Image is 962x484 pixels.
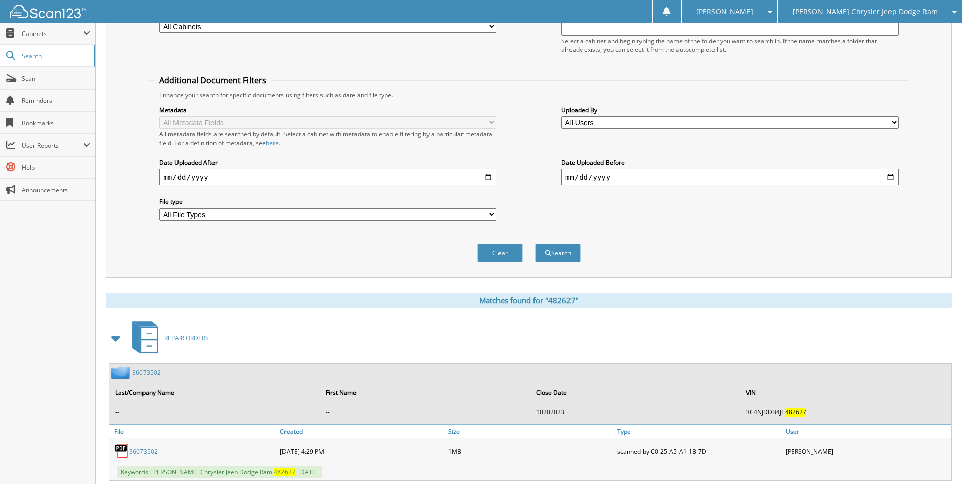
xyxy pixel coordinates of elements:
[111,366,132,379] img: folder2.png
[126,318,209,358] a: REPAIR ORDERS
[783,441,951,461] div: [PERSON_NAME]
[320,382,530,403] th: First Name
[477,244,523,262] button: Clear
[22,186,90,194] span: Announcements
[561,158,899,167] label: Date Uploaded Before
[615,425,783,438] a: Type
[159,106,496,114] label: Metadata
[154,91,903,99] div: Enhance your search for specific documents using filters such as date and file type.
[159,197,496,206] label: File type
[696,9,753,15] span: [PERSON_NAME]
[106,293,952,308] div: Matches found for "482627"
[741,382,950,403] th: VIN
[320,404,530,421] td: --
[114,443,129,459] img: PDF.png
[561,106,899,114] label: Uploaded By
[22,74,90,83] span: Scan
[793,9,938,15] span: [PERSON_NAME] Chrysler Jeep Dodge Ram
[911,435,962,484] iframe: Chat Widget
[164,334,209,342] span: REPAIR ORDERS
[531,404,740,421] td: 10202023
[154,75,271,86] legend: Additional Document Filters
[266,139,279,147] a: here
[110,404,319,421] td: --
[10,5,86,18] img: scan123-logo-white.svg
[783,425,951,438] a: User
[446,425,614,438] a: Size
[615,441,783,461] div: scanned by C0-25-A5-A1-1B-7D
[561,169,899,185] input: end
[22,163,90,172] span: Help
[277,441,446,461] div: [DATE] 4:29 PM
[22,119,90,127] span: Bookmarks
[132,368,161,377] a: 36073502
[22,29,83,38] span: Cabinets
[117,466,322,478] span: Keywords: [PERSON_NAME] Chrysler Jeep Dodge Ram, , [DATE]
[129,447,158,456] a: 36073502
[159,130,496,147] div: All metadata fields are searched by default. Select a cabinet with metadata to enable filtering b...
[785,408,806,417] span: 482627
[110,382,319,403] th: Last/Company Name
[109,425,277,438] a: File
[22,52,89,60] span: Search
[277,425,446,438] a: Created
[159,169,496,185] input: start
[535,244,581,262] button: Search
[446,441,614,461] div: 1MB
[22,96,90,105] span: Reminders
[274,468,295,476] span: 482627
[741,404,950,421] td: 3C4NJDDB4JT
[531,382,740,403] th: Close Date
[561,37,899,54] div: Select a cabinet and begin typing the name of the folder you want to search in. If the name match...
[159,158,496,167] label: Date Uploaded After
[22,141,83,150] span: User Reports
